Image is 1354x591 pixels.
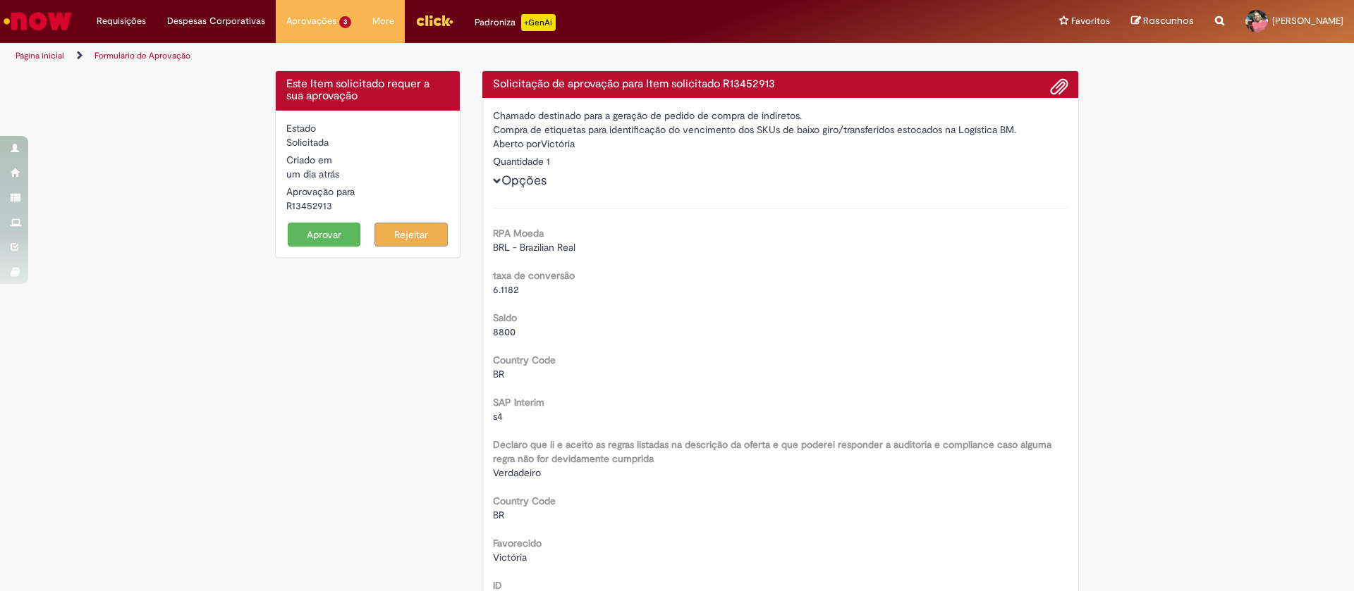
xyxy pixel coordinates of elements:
[286,167,449,181] div: 27/08/2025 14:50:10
[493,283,518,296] span: 6.1182
[415,10,453,31] img: click_logo_yellow_360x200.png
[286,199,449,213] div: R13452913
[493,396,544,409] b: SAP Interim
[1131,15,1194,28] a: Rascunhos
[493,108,1068,123] div: Chamado destinado para a geração de pedido de compra de indiretos.
[288,223,361,247] button: Aprovar
[286,14,336,28] span: Aprovações
[286,153,332,167] label: Criado em
[493,438,1051,465] b: Declaro que li e aceito as regras listadas na descrição da oferta e que poderei responder a audit...
[493,311,517,324] b: Saldo
[372,14,394,28] span: More
[493,354,556,366] b: Country Code
[493,269,575,282] b: taxa de conversão
[493,325,516,338] span: 8800
[286,185,355,199] label: Aprovação para
[493,227,544,239] b: RPA Moeda
[521,14,556,31] p: +GenAi
[374,223,448,247] button: Rejeitar
[493,509,504,521] span: BR
[493,494,556,507] b: Country Code
[1071,14,1110,28] span: Favoritos
[493,154,1068,168] div: Quantidade 1
[94,50,190,61] a: Formulário de Aprovação
[493,551,527,564] span: Victória
[286,78,449,103] h4: Este Item solicitado requer a sua aprovação
[493,410,503,423] span: s4
[11,43,892,69] ul: Trilhas de página
[286,121,316,135] label: Estado
[493,137,541,151] label: Aberto por
[339,16,351,28] span: 3
[493,137,1068,154] div: Victória
[493,241,575,254] span: BRL - Brazilian Real
[493,368,504,380] span: BR
[286,168,339,180] time: 27/08/2025 14:50:10
[1,7,74,35] img: ServiceNow
[167,14,265,28] span: Despesas Corporativas
[286,168,339,180] span: um dia atrás
[1272,15,1343,27] span: [PERSON_NAME]
[493,78,1068,91] h4: Solicitação de aprovação para Item solicitado R13452913
[16,50,64,61] a: Página inicial
[493,537,542,549] b: Favorecido
[475,14,556,31] div: Padroniza
[97,14,146,28] span: Requisições
[1143,14,1194,27] span: Rascunhos
[286,135,449,149] div: Solicitada
[493,123,1068,137] div: Compra de etiquetas para identificação do vencimento dos SKUs de baixo giro/transferidos estocado...
[493,466,541,479] span: Verdadeiro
